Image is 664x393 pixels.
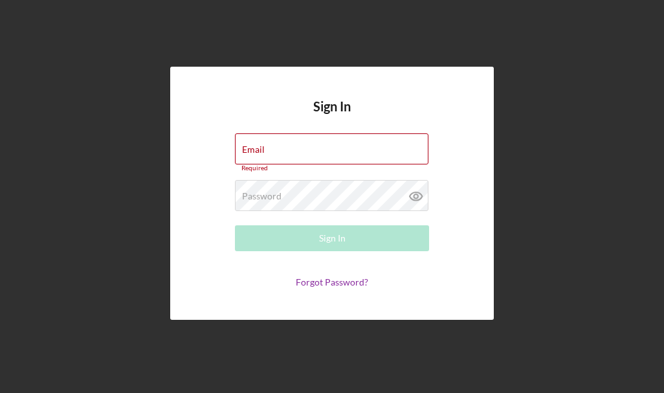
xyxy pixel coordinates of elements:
[319,225,346,251] div: Sign In
[296,276,368,287] a: Forgot Password?
[242,144,265,155] label: Email
[242,191,282,201] label: Password
[235,164,429,172] div: Required
[313,99,351,133] h4: Sign In
[235,225,429,251] button: Sign In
